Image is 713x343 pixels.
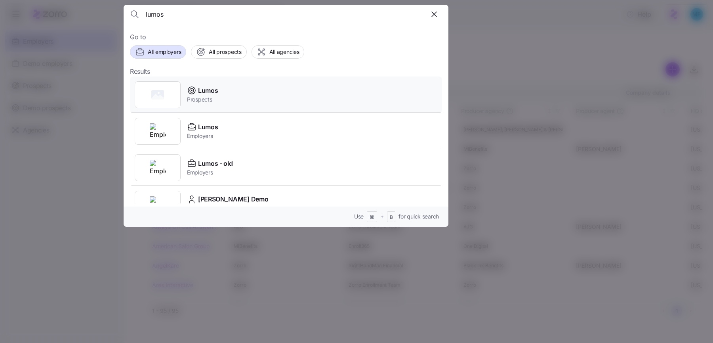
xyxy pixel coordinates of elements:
[130,32,442,42] span: Go to
[150,196,166,212] img: Employer logo
[390,214,393,221] span: B
[150,160,166,176] img: Employer logo
[130,67,150,77] span: Results
[354,213,364,220] span: Use
[209,48,241,56] span: All prospects
[370,214,374,221] span: ⌘
[252,45,305,59] button: All agencies
[198,122,218,132] span: Lumos
[198,159,233,169] span: Lumos - old
[198,194,268,204] span: [PERSON_NAME] Demo
[398,213,439,220] span: for quick search
[269,48,299,56] span: All agencies
[380,213,384,220] span: +
[130,45,186,59] button: All employers
[187,96,218,103] span: Prospects
[198,86,218,96] span: Lumos
[187,132,218,140] span: Employers
[148,48,181,56] span: All employers
[150,123,166,139] img: Employer logo
[187,169,233,176] span: Employers
[191,45,246,59] button: All prospects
